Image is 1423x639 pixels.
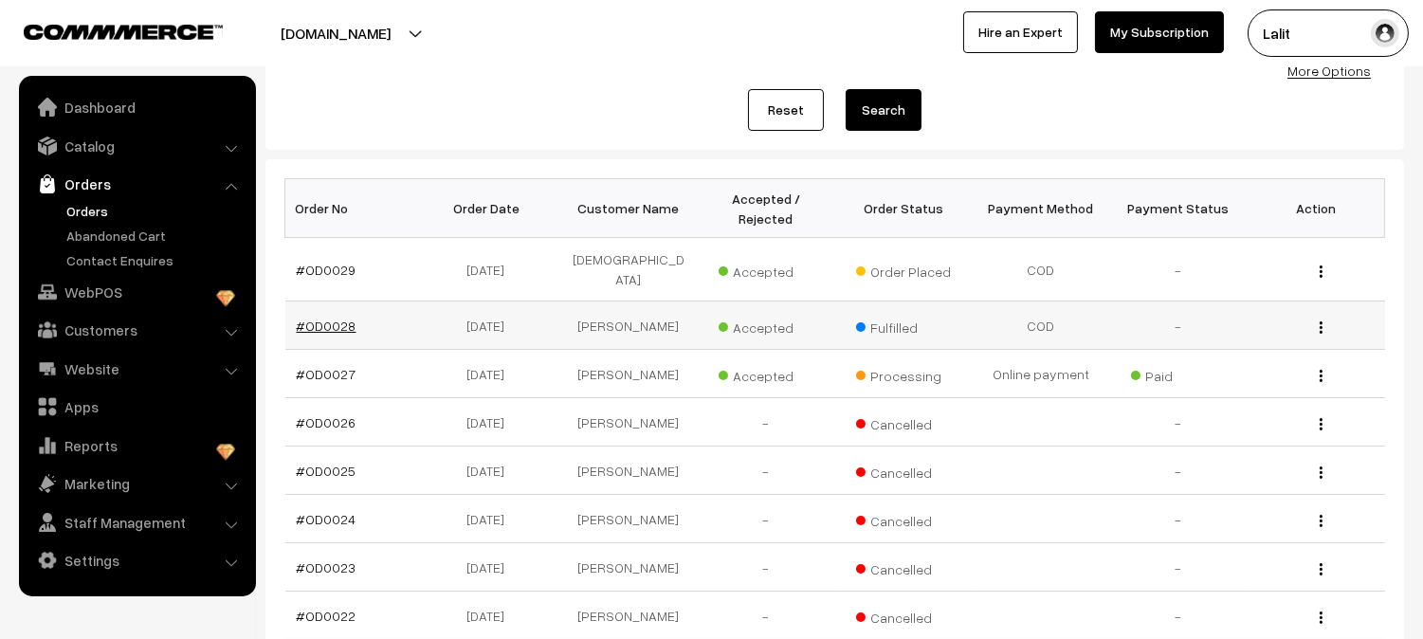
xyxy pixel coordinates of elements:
button: [DOMAIN_NAME] [214,9,457,57]
a: Reset [748,89,824,131]
th: Order No [285,179,423,238]
a: Dashboard [24,90,249,124]
td: - [1110,447,1248,495]
img: Menu [1320,370,1323,382]
a: Website [24,352,249,386]
td: [PERSON_NAME] [560,447,698,495]
td: - [698,398,835,447]
span: Accepted [719,361,813,386]
span: Cancelled [856,506,951,531]
img: Menu [1320,563,1323,575]
a: COMMMERCE [24,19,190,42]
span: Paid [1131,361,1226,386]
span: Cancelled [856,410,951,434]
a: #OD0027 [297,366,356,382]
a: #OD0028 [297,318,356,334]
td: [DATE] [423,238,560,301]
img: COMMMERCE [24,25,223,39]
td: [PERSON_NAME] [560,350,698,398]
td: - [1110,398,1248,447]
th: Payment Method [973,179,1110,238]
a: #OD0025 [297,463,356,479]
td: - [698,543,835,592]
a: Abandoned Cart [62,226,249,246]
a: Customers [24,313,249,347]
img: Menu [1320,515,1323,527]
a: #OD0029 [297,262,356,278]
td: Online payment [973,350,1110,398]
a: #OD0022 [297,608,356,624]
a: Reports [24,429,249,463]
th: Customer Name [560,179,698,238]
span: Processing [856,361,951,386]
a: #OD0026 [297,414,356,430]
td: [DATE] [423,398,560,447]
button: Search [846,89,921,131]
img: Menu [1320,321,1323,334]
td: [PERSON_NAME] [560,398,698,447]
span: Order Placed [856,257,951,282]
td: [DATE] [423,495,560,543]
button: Lalit [1248,9,1409,57]
td: [DATE] [423,350,560,398]
a: #OD0024 [297,511,356,527]
th: Order Date [423,179,560,238]
a: Orders [24,167,249,201]
img: user [1371,19,1399,47]
td: COD [973,238,1110,301]
span: Fulfilled [856,313,951,338]
span: Accepted [719,313,813,338]
a: Marketing [24,466,249,501]
a: Staff Management [24,505,249,539]
th: Action [1248,179,1385,238]
td: - [1110,495,1248,543]
td: [DATE] [423,301,560,350]
a: Catalog [24,129,249,163]
span: Cancelled [856,603,951,628]
span: Cancelled [856,555,951,579]
td: COD [973,301,1110,350]
span: Accepted [719,257,813,282]
th: Order Status [835,179,973,238]
td: - [1110,543,1248,592]
a: Contact Enquires [62,250,249,270]
td: [DATE] [423,543,560,592]
td: - [698,447,835,495]
img: Menu [1320,466,1323,479]
a: Settings [24,543,249,577]
td: - [1110,301,1248,350]
td: - [1110,238,1248,301]
td: [PERSON_NAME] [560,301,698,350]
a: More Options [1287,63,1371,79]
td: [PERSON_NAME] [560,543,698,592]
td: [PERSON_NAME] [560,495,698,543]
a: WebPOS [24,275,249,309]
th: Payment Status [1110,179,1248,238]
span: Cancelled [856,458,951,483]
th: Accepted / Rejected [698,179,835,238]
img: Menu [1320,265,1323,278]
img: Menu [1320,418,1323,430]
img: Menu [1320,612,1323,624]
a: Orders [62,201,249,221]
a: Hire an Expert [963,11,1078,53]
td: [DEMOGRAPHIC_DATA] [560,238,698,301]
td: - [698,495,835,543]
a: Apps [24,390,249,424]
a: My Subscription [1095,11,1224,53]
td: [DATE] [423,447,560,495]
a: #OD0023 [297,559,356,575]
